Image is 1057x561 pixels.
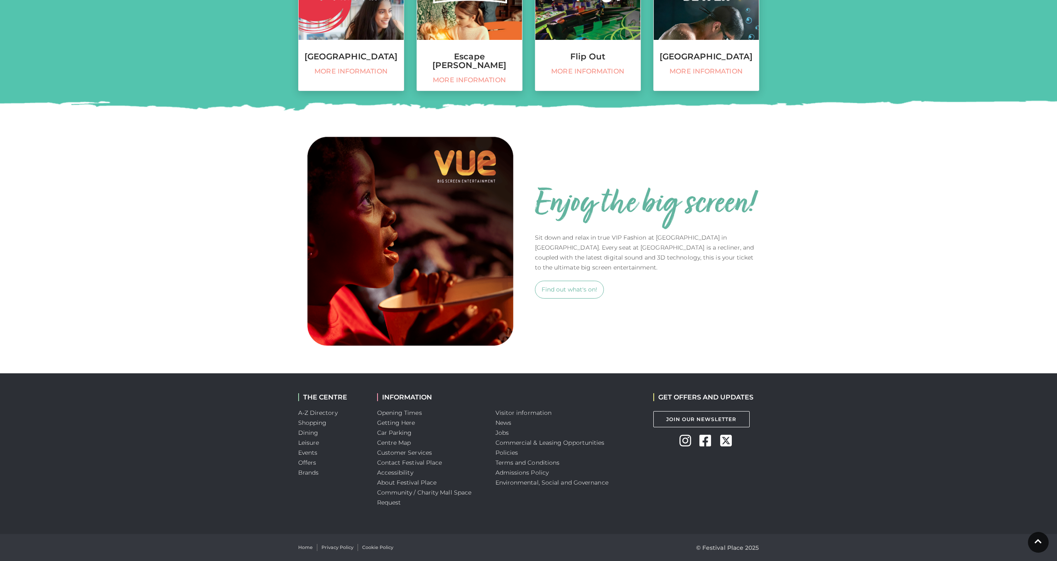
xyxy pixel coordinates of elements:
span: More information [421,76,518,84]
a: Dining [298,429,319,436]
a: Car Parking [377,429,412,436]
p: © Festival Place 2025 [696,543,759,553]
span: More information [303,67,400,76]
span: More information [540,67,636,76]
a: Cookie Policy [362,544,393,551]
h2: GET OFFERS AND UPDATES [653,393,753,401]
a: Contact Festival Place [377,459,442,466]
a: About Festival Place [377,479,437,486]
img: Vue.png [298,129,522,353]
a: Policies [495,449,518,456]
a: Customer Services [377,449,432,456]
h3: Flip Out [535,52,640,61]
a: Admissions Policy [495,469,549,476]
a: Getting Here [377,419,415,426]
h3: [GEOGRAPHIC_DATA] [299,52,404,61]
a: Leisure [298,439,319,446]
a: Home [298,544,313,551]
h3: [GEOGRAPHIC_DATA] [654,52,759,61]
a: Centre Map [377,439,411,446]
h2: Enjoy the big screen! [535,184,755,224]
a: Events [298,449,318,456]
a: Jobs [495,429,509,436]
a: News [495,419,511,426]
h2: INFORMATION [377,393,483,401]
a: Privacy Policy [321,544,353,551]
a: Join Our Newsletter [653,411,750,427]
a: Visitor information [495,409,552,416]
a: Commercial & Leasing Opportunities [495,439,605,446]
h3: Escape [PERSON_NAME] [417,52,522,70]
h2: THE CENTRE [298,393,365,401]
a: Find out what's on! [535,281,604,299]
p: Sit down and relax in true VIP Fashion at [GEOGRAPHIC_DATA] in [GEOGRAPHIC_DATA]. Every seat at [... [535,233,759,272]
span: More information [658,67,755,76]
a: Accessibility [377,469,413,476]
a: Terms and Conditions [495,459,560,466]
a: Opening Times [377,409,422,416]
a: Environmental, Social and Governance [495,479,608,486]
a: A-Z Directory [298,409,338,416]
a: Shopping [298,419,327,426]
a: Offers [298,459,316,466]
a: Brands [298,469,319,476]
a: Community / Charity Mall Space Request [377,489,472,506]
